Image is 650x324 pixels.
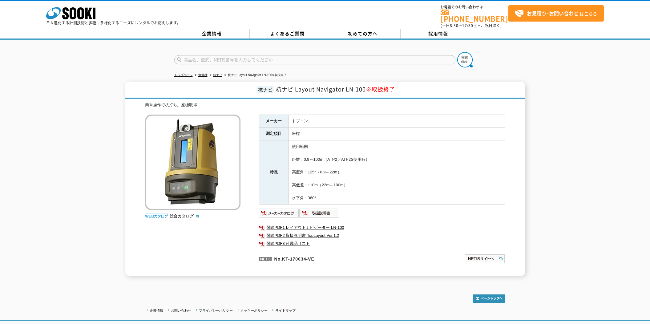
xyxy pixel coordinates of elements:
a: トップページ [174,73,193,77]
a: 企業情報 [150,309,163,312]
img: NETISサイトへ [464,254,505,264]
span: 初めての方へ [348,30,377,37]
td: 座標 [289,128,505,140]
div: 簡単操作で杭打ち。座標取得 [145,102,505,108]
th: 特長 [259,140,289,205]
a: [PHONE_NUMBER] [441,10,508,22]
span: ※取扱終了 [366,85,395,93]
a: お問い合わせ [171,309,191,312]
a: サイトマップ [275,309,296,312]
span: 8:50 [450,23,458,28]
a: 関連PDF3 付属品リスト [259,240,505,248]
a: 初めての方へ [325,29,401,38]
td: 使用範囲 距離：0.9～100m（ATP2／ATP2S使用時） 高度角：±25°（0.9～22m） 高低差：±10m（22m～100m） 水平角：360° [289,140,505,205]
img: メーカーカタログ [259,208,299,218]
a: よくあるご質問 [250,29,325,38]
a: 関連PDF2 取扱説明書 TopLayout Ver.1.2 [259,232,505,240]
img: 杭ナビ Layout Navigator LN-100※取扱終了 [145,115,240,210]
img: webカタログ [145,213,168,219]
a: 総合カタログ [170,214,200,218]
strong: お見積り･お問い合わせ [527,10,579,17]
a: プライバシーポリシー [199,309,233,312]
img: 取扱説明書 [299,208,340,218]
span: (平日 ～ 土日、祝日除く) [441,23,502,28]
a: 企業情報 [174,29,250,38]
a: クッキーポリシー [240,309,268,312]
a: お見積り･お問い合わせはこちら [508,5,604,22]
span: はこちら [515,9,597,18]
span: 杭ナビ [256,86,274,93]
a: 杭ナビ [213,73,222,77]
p: No.KT-170034-VE [259,251,405,265]
a: 取扱説明書 [299,213,340,217]
a: 測量機 [198,73,208,77]
li: 杭ナビ Layout Navigator LN-100※取扱終了 [223,72,287,79]
img: トップページへ [473,294,505,303]
a: 関連PDF1 レイアウトナビゲーター LN-100 [259,224,505,232]
td: トプコン [289,115,505,128]
span: お電話でのお問い合わせは [441,5,508,9]
a: メーカーカタログ [259,213,299,217]
th: 測定項目 [259,128,289,140]
a: 採用情報 [401,29,476,38]
input: 商品名、型式、NETIS番号を入力してください [174,55,455,64]
th: メーカー [259,115,289,128]
span: 17:30 [462,23,473,28]
span: 杭ナビ Layout Navigator LN-100 [276,85,395,93]
img: btn_search.png [457,52,473,67]
p: 日々進化する計測技術と多種・多様化するニーズにレンタルでお応えします。 [46,21,181,25]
